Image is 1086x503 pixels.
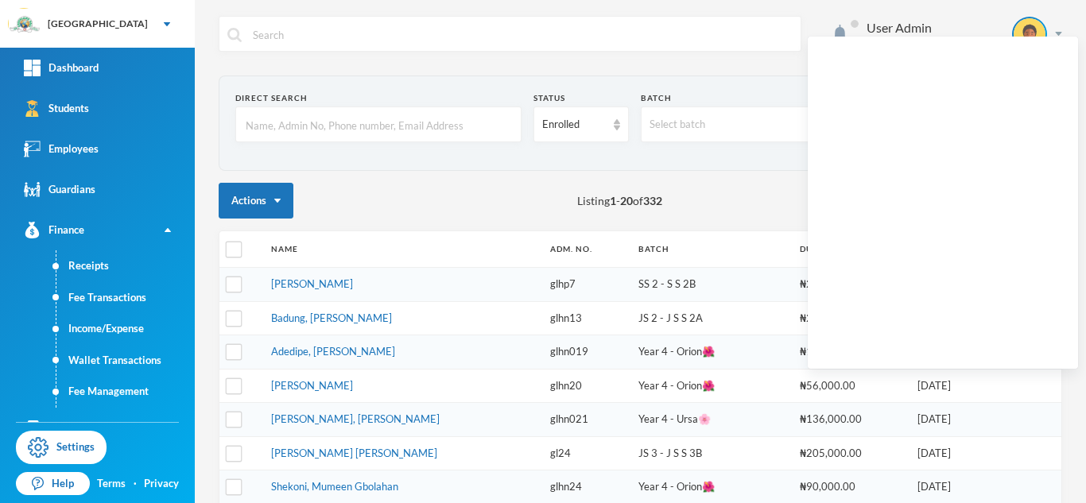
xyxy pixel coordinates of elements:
[144,476,179,492] a: Privacy
[910,403,1007,437] td: [DATE]
[867,18,1000,37] div: User Admin
[650,117,809,133] div: Select batch
[24,141,99,157] div: Employees
[24,100,89,117] div: Students
[9,9,41,41] img: logo
[641,92,832,104] div: Batch
[643,194,662,207] b: 332
[792,231,910,268] th: Due Fees
[251,17,793,52] input: Search
[910,369,1007,403] td: [DATE]
[542,117,606,133] div: Enrolled
[56,282,195,314] a: Fee Transactions
[1014,18,1045,50] img: STUDENT
[542,335,630,370] td: glhn019
[630,403,792,437] td: Year 4 - Ursa🌸
[24,60,99,76] div: Dashboard
[271,345,395,358] a: Adedipe, [PERSON_NAME]
[910,436,1007,470] td: [DATE]
[542,403,630,437] td: glhn021
[16,431,107,464] a: Settings
[263,231,542,268] th: Name
[630,436,792,470] td: JS 3 - J S S 3B
[97,476,126,492] a: Terms
[610,194,616,207] b: 1
[48,17,148,31] div: [GEOGRAPHIC_DATA]
[630,335,792,370] td: Year 4 - Orion🌺
[24,222,84,238] div: Finance
[235,92,522,104] div: Direct Search
[56,313,195,345] a: Income/Expense
[792,335,910,370] td: ₦130,000.00
[792,436,910,470] td: ₦205,000.00
[271,412,440,425] a: [PERSON_NAME], [PERSON_NAME]
[577,192,662,209] span: Listing - of
[134,476,137,492] div: ·
[56,345,195,377] a: Wallet Transactions
[16,472,90,496] a: Help
[542,301,630,335] td: glhn13
[792,403,910,437] td: ₦136,000.00
[271,277,353,290] a: [PERSON_NAME]
[24,420,87,436] div: Subjects
[630,231,792,268] th: Batch
[542,369,630,403] td: glhn20
[24,181,95,198] div: Guardians
[630,369,792,403] td: Year 4 - Orion🌺
[792,301,910,335] td: ₦205,650.00
[542,436,630,470] td: gl24
[620,194,633,207] b: 20
[271,379,353,392] a: [PERSON_NAME]
[630,268,792,302] td: SS 2 - S S 2B
[56,376,195,408] a: Fee Management
[792,369,910,403] td: ₦56,000.00
[271,311,392,324] a: Badung, [PERSON_NAME]
[219,183,293,219] button: Actions
[542,268,630,302] td: glhp7
[630,301,792,335] td: JS 2 - J S S 2A
[244,107,513,143] input: Name, Admin No, Phone number, Email Address
[227,28,242,42] img: search
[271,480,398,493] a: Shekoni, Mumeen Gbolahan
[792,268,910,302] td: ₦255,000.00
[271,447,437,459] a: [PERSON_NAME] [PERSON_NAME]
[56,250,195,282] a: Receipts
[542,231,630,268] th: Adm. No.
[533,92,629,104] div: Status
